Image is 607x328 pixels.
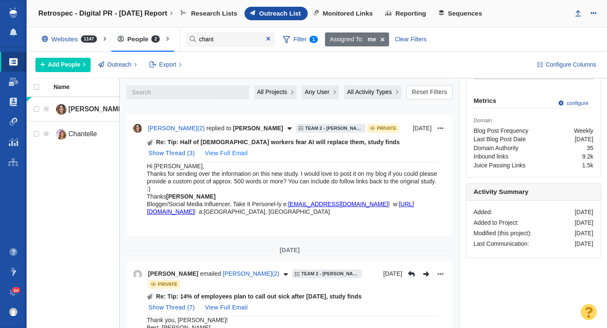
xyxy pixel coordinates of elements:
[244,7,308,20] a: Outreach List
[159,60,176,69] span: Export
[9,308,18,316] img: 8a21b1a12a7554901d364e890baed237
[575,229,593,237] div: [DATE]
[186,32,275,47] input: Search
[81,35,97,43] span: 1147
[259,10,301,17] span: Outreach List
[54,127,130,142] a: Chantelle
[474,208,575,216] div: Added:
[474,153,515,160] i: Inbound links
[474,161,532,169] i: Juice Passing Links
[48,60,81,69] span: Add People
[448,10,482,17] span: Sequences
[12,287,21,293] span: 24
[395,10,426,17] span: Reporting
[308,7,380,20] a: Monitored Links
[368,35,376,44] strong: me
[68,130,97,137] span: Chantelle
[474,127,534,134] i: Blog Post Frequency
[35,58,91,72] button: Add People
[474,134,594,144] span: [DATE]
[433,7,489,20] a: Sequences
[575,208,593,216] div: [DATE]
[390,32,431,47] div: Clear Filters
[191,10,237,17] span: Research Lists
[474,97,594,105] h6: Metrics
[68,105,125,113] span: [PERSON_NAME]
[474,240,575,247] div: Last Communication:
[145,58,186,72] button: Export
[474,229,575,237] div: Modified (this project):
[532,58,601,72] button: Configure Columns
[54,102,130,117] a: [PERSON_NAME]
[9,8,17,18] img: buzzstream_logo_iconsimple.png
[474,118,492,124] span: Domain
[94,58,142,72] button: Outreach
[278,32,322,48] span: Filter
[107,60,132,69] span: Outreach
[474,152,594,161] span: 9.2k
[466,184,601,201] h6: Activity Summary
[330,35,364,44] span: Assigned To:
[54,84,137,91] a: Name
[474,126,594,135] span: Weekly
[474,219,575,226] div: Added to Project:
[474,161,594,170] span: 1.5k
[567,99,588,108] span: configure
[575,219,593,226] div: [DATE]
[322,10,373,17] span: Monitored Links
[38,9,167,18] h4: Retrospec - Digital PR - [DATE] Report
[474,144,525,152] i: Domain Authority
[474,135,532,143] i: Last Blog Post Date
[553,97,593,110] a: configure
[175,7,244,20] a: Research Lists
[309,36,318,43] span: 1
[35,30,107,49] div: Websites
[54,84,137,90] div: Name
[380,7,433,20] a: Reporting
[474,143,594,153] span: 35
[546,60,596,69] span: Configure Columns
[575,240,593,247] div: [DATE]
